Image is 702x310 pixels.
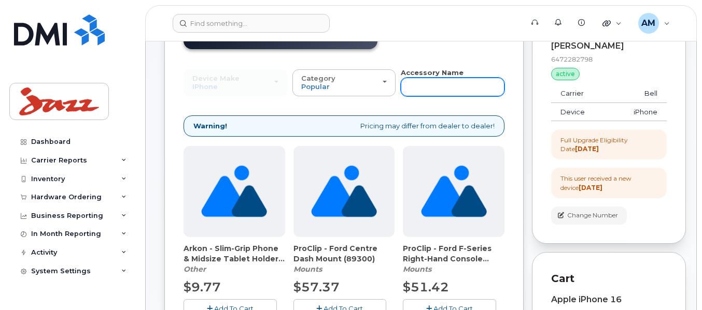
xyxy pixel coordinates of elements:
div: Arkon - Slim-Grip Phone & Midsize Tablet Holder (89310) [184,243,285,274]
button: Change Number [551,206,627,225]
div: active [551,68,580,80]
strong: Accessory Name [401,68,464,77]
td: iPhone [609,103,667,122]
em: Mounts [403,264,431,274]
div: Angela Marr [631,13,677,34]
td: Carrier [551,84,609,103]
div: Apple iPhone 16 [551,295,667,304]
button: Category Popular [292,69,396,96]
span: ProClip - Ford F-Series Right-Hand Console Mount (89301) [403,243,504,264]
span: $9.77 [184,279,221,294]
em: Mounts [293,264,322,274]
span: $51.42 [403,279,449,294]
div: Full Upgrade Eligibility Date [560,136,657,153]
span: AM [641,17,655,29]
span: Change Number [567,211,618,220]
p: Cart [551,271,667,286]
img: no_image_found-2caef05468ed5679b831cfe6fc140e25e0c280774317ffc20a367ab7fd17291e.png [201,146,267,237]
td: Bell [609,84,667,103]
img: no_image_found-2caef05468ed5679b831cfe6fc140e25e0c280774317ffc20a367ab7fd17291e.png [421,146,487,237]
div: 6472282798 [551,55,667,64]
img: no_image_found-2caef05468ed5679b831cfe6fc140e25e0c280774317ffc20a367ab7fd17291e.png [311,146,377,237]
em: Other [184,264,206,274]
span: Arkon - Slim-Grip Phone & Midsize Tablet Holder (89310) [184,243,285,264]
span: Category [301,74,335,82]
strong: Warning! [193,121,227,131]
div: ProClip - Ford F-Series Right-Hand Console Mount (89301) [403,243,504,274]
strong: [DATE] [579,184,602,191]
input: Find something... [173,14,330,33]
div: ProClip - Ford Centre Dash Mount (89300) [293,243,395,274]
span: Popular [301,82,330,91]
span: ProClip - Ford Centre Dash Mount (89300) [293,243,395,264]
td: Device [551,103,609,122]
div: [PERSON_NAME] [551,41,667,51]
div: This user received a new device [560,174,657,191]
div: Quicklinks [595,13,629,34]
span: $57.37 [293,279,340,294]
strong: [DATE] [575,145,599,153]
div: Pricing may differ from dealer to dealer! [184,115,504,137]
